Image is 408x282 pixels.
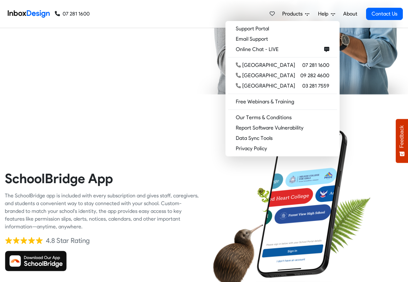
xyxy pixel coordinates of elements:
[228,24,337,34] a: Support Portal
[46,236,90,245] div: 4.8 Star Rating
[228,112,337,123] a: Our Terms & Conditions
[315,7,338,20] a: Help
[228,34,337,44] a: Email Support
[282,10,305,18] span: Products
[228,70,337,81] a: [GEOGRAPHIC_DATA] 09 282 4600
[399,125,405,148] span: Feedback
[228,133,337,143] a: Data Sync Tools
[236,46,281,53] span: Online Chat - LIVE
[300,72,329,79] span: 09 282 4600
[228,97,337,107] a: Free Webinars & Training
[302,82,329,90] span: 03 281 7559
[5,251,67,271] img: Download SchoolBridge App
[396,119,408,163] button: Feedback - Show survey
[236,82,295,90] div: [GEOGRAPHIC_DATA]
[5,170,199,187] heading: SchoolBridge App
[236,61,295,69] div: [GEOGRAPHIC_DATA]
[5,192,199,231] div: The SchoolBridge app is included with every subscription and gives staff, caregivers, and student...
[228,44,337,55] a: Online Chat - LIVE
[236,72,295,79] div: [GEOGRAPHIC_DATA]
[225,21,340,156] div: Products
[302,61,329,69] span: 07 281 1600
[228,123,337,133] a: Report Software Vulnerability
[366,8,403,20] a: Contact Us
[55,10,90,18] a: 07 281 1600
[318,10,331,18] span: Help
[280,7,312,20] a: Products
[228,143,337,154] a: Privacy Policy
[228,81,337,91] a: [GEOGRAPHIC_DATA] 03 281 7559
[341,7,359,20] a: About
[250,130,354,278] img: phone.png
[228,60,337,70] a: [GEOGRAPHIC_DATA] 07 281 1600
